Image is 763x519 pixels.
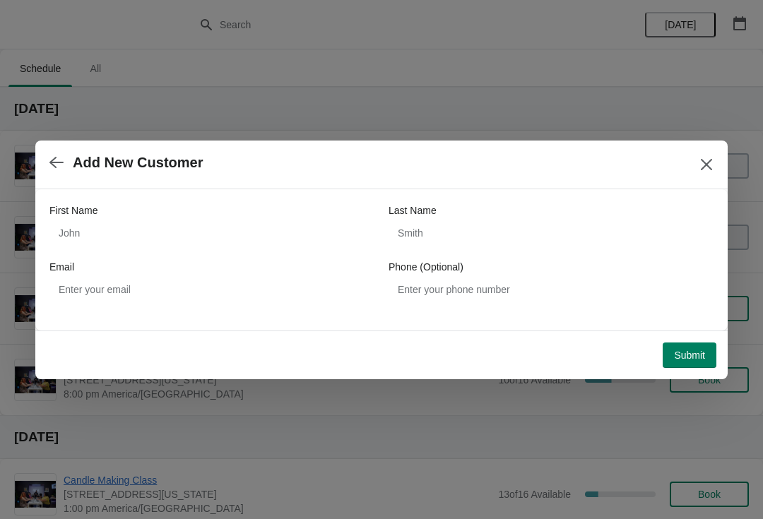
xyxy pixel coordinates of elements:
[389,260,463,274] label: Phone (Optional)
[694,152,719,177] button: Close
[49,277,374,302] input: Enter your email
[49,220,374,246] input: John
[73,155,203,171] h2: Add New Customer
[389,203,437,217] label: Last Name
[674,350,705,361] span: Submit
[49,260,74,274] label: Email
[663,342,716,368] button: Submit
[389,220,714,246] input: Smith
[389,277,714,302] input: Enter your phone number
[49,203,97,217] label: First Name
